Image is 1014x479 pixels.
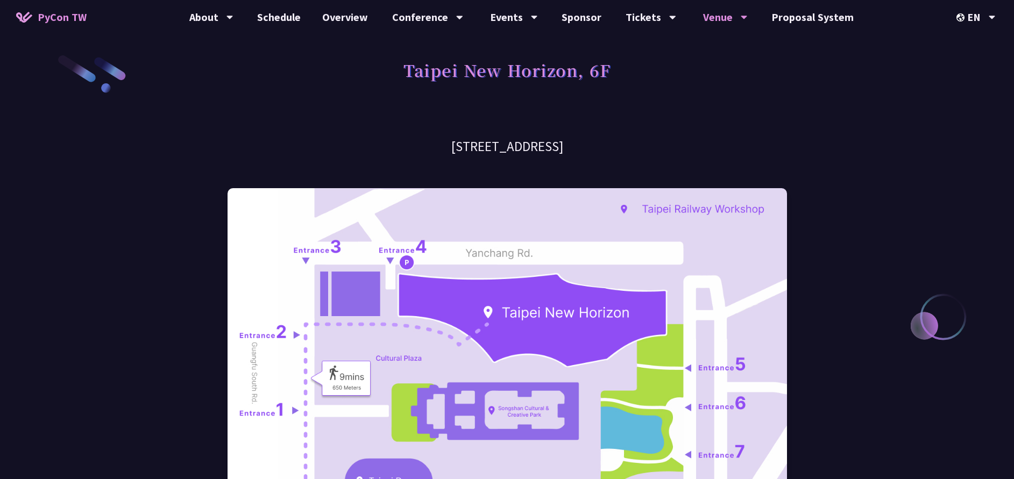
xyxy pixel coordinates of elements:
a: PyCon TW [5,4,97,31]
span: PyCon TW [38,9,87,25]
img: Home icon of PyCon TW 2025 [16,12,32,23]
h3: [STREET_ADDRESS] [228,137,787,156]
h1: Taipei New Horizon, 6F [403,54,611,86]
img: Locale Icon [956,13,967,22]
